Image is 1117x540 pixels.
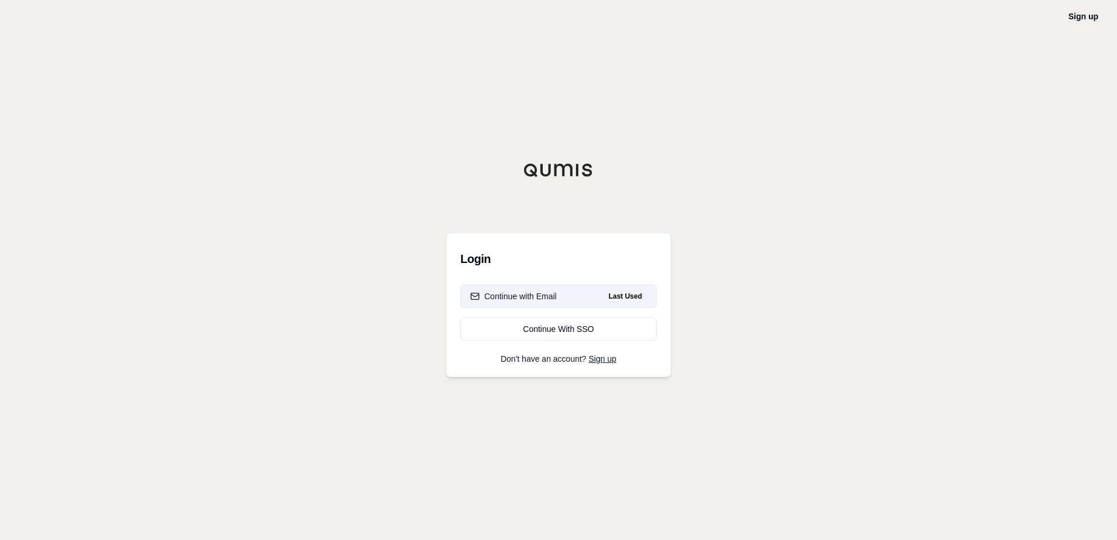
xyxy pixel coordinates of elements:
[470,323,647,335] div: Continue With SSO
[589,354,616,364] a: Sign up
[460,247,657,271] h3: Login
[460,285,657,308] button: Continue with EmailLast Used
[470,290,557,302] div: Continue with Email
[460,355,657,363] p: Don't have an account?
[604,289,647,303] span: Last Used
[1069,12,1098,21] a: Sign up
[523,163,594,177] img: Qumis
[460,317,657,341] a: Continue With SSO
